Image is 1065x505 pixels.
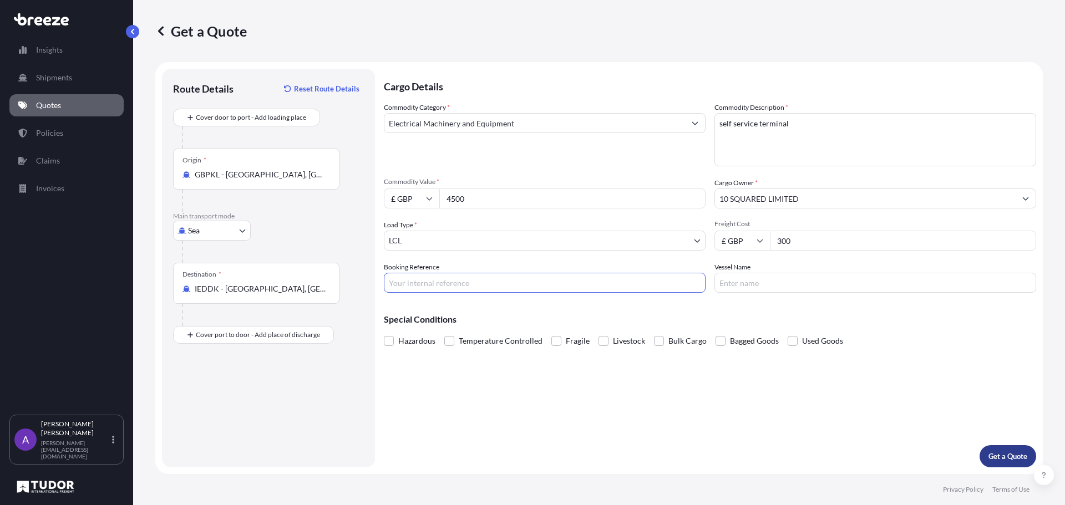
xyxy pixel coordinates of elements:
span: Commodity Value [384,177,706,186]
label: Commodity Description [714,102,788,113]
input: Origin [195,169,326,180]
input: Destination [195,283,326,294]
button: LCL [384,231,706,251]
span: Fragile [566,333,590,349]
button: Show suggestions [1016,188,1036,208]
p: Quotes [36,100,61,111]
p: [PERSON_NAME][EMAIL_ADDRESS][DOMAIN_NAME] [41,440,110,460]
span: Load Type [384,220,417,231]
a: Quotes [9,94,124,116]
p: Main transport mode [173,212,364,221]
a: Shipments [9,67,124,89]
img: organization-logo [14,478,77,496]
button: Select transport [173,221,251,241]
input: Type amount [439,188,706,208]
span: Cover door to port - Add loading place [196,112,306,123]
p: Shipments [36,72,72,83]
p: Route Details [173,82,234,95]
button: Cover door to port - Add loading place [173,109,320,126]
p: Insights [36,44,63,55]
span: Livestock [613,333,645,349]
span: Sea [188,225,200,236]
span: Freight Cost [714,220,1036,228]
p: [PERSON_NAME] [PERSON_NAME] [41,420,110,437]
button: Reset Route Details [278,80,364,98]
label: Booking Reference [384,262,439,273]
button: Get a Quote [980,445,1036,467]
span: Bagged Goods [730,333,779,349]
p: Cargo Details [384,69,1036,102]
div: Destination [182,270,221,279]
span: Bulk Cargo [668,333,707,349]
p: Get a Quote [155,22,247,40]
span: LCL [389,235,402,246]
a: Privacy Policy [943,485,983,494]
label: Vessel Name [714,262,750,273]
span: Used Goods [802,333,843,349]
a: Invoices [9,177,124,200]
p: Invoices [36,183,64,194]
input: Enter name [714,273,1036,293]
span: Cover port to door - Add place of discharge [196,329,320,340]
p: Special Conditions [384,315,1036,324]
a: Terms of Use [992,485,1029,494]
button: Show suggestions [685,113,705,133]
button: Cover port to door - Add place of discharge [173,326,334,344]
p: Policies [36,127,63,139]
span: Hazardous [398,333,435,349]
a: Insights [9,39,124,61]
p: Get a Quote [988,451,1027,462]
input: Your internal reference [384,273,706,293]
span: Temperature Controlled [459,333,542,349]
p: Reset Route Details [294,83,359,94]
a: Policies [9,122,124,144]
input: Enter amount [770,231,1036,251]
a: Claims [9,150,124,172]
input: Select a commodity type [384,113,685,133]
p: Claims [36,155,60,166]
label: Cargo Owner [714,177,758,188]
span: A [22,434,29,445]
label: Commodity Category [384,102,450,113]
input: Full name [715,188,1016,208]
div: Origin [182,156,206,165]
